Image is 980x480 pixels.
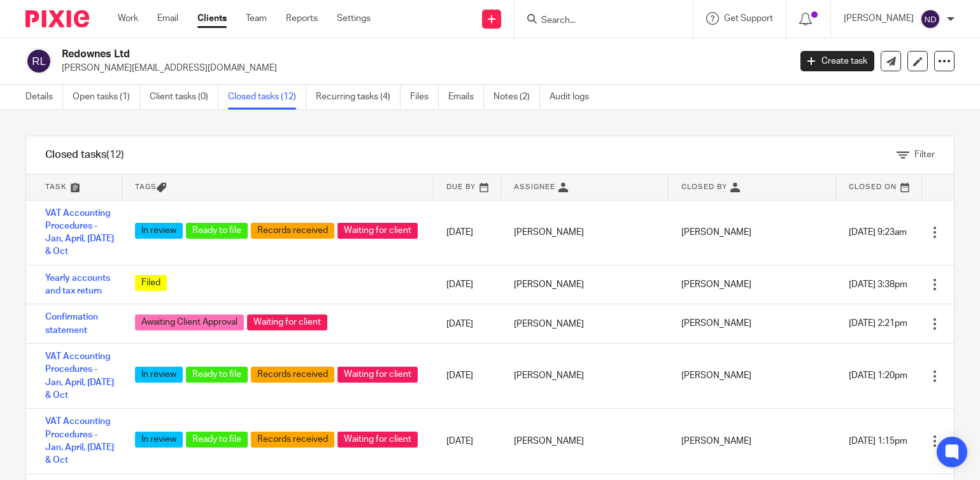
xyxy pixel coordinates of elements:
[681,280,751,289] span: [PERSON_NAME]
[681,228,751,237] span: [PERSON_NAME]
[501,409,669,474] td: [PERSON_NAME]
[25,48,52,74] img: svg%3E
[62,62,781,74] p: [PERSON_NAME][EMAIL_ADDRESS][DOMAIN_NAME]
[251,223,334,239] span: Records received
[157,12,178,25] a: Email
[501,344,669,409] td: [PERSON_NAME]
[681,320,751,328] span: [PERSON_NAME]
[251,432,334,448] span: Records received
[45,148,124,162] h1: Closed tasks
[45,274,110,295] a: Yearly accounts and tax return
[286,12,318,25] a: Reports
[501,265,669,304] td: [PERSON_NAME]
[920,9,941,29] img: svg%3E
[849,280,907,289] span: [DATE] 3:38pm
[681,372,751,381] span: [PERSON_NAME]
[25,10,89,27] img: Pixie
[849,372,907,381] span: [DATE] 1:20pm
[246,12,267,25] a: Team
[501,304,669,344] td: [PERSON_NAME]
[434,304,501,344] td: [DATE]
[410,85,439,109] a: Files
[45,209,114,257] a: VAT Accounting Procedures - Jan, April, [DATE] & Oct
[135,432,183,448] span: In review
[228,85,306,109] a: Closed tasks (12)
[118,12,138,25] a: Work
[45,313,98,334] a: Confirmation statement
[337,223,418,239] span: Waiting for client
[186,367,248,383] span: Ready to file
[186,432,248,448] span: Ready to file
[150,85,218,109] a: Client tasks (0)
[434,409,501,474] td: [DATE]
[501,200,669,265] td: [PERSON_NAME]
[186,223,248,239] span: Ready to file
[849,320,907,328] span: [DATE] 2:21pm
[45,352,114,400] a: VAT Accounting Procedures - Jan, April, [DATE] & Oct
[337,432,418,448] span: Waiting for client
[106,150,124,160] span: (12)
[800,51,874,71] a: Create task
[316,85,401,109] a: Recurring tasks (4)
[247,314,327,330] span: Waiting for client
[844,12,914,25] p: [PERSON_NAME]
[45,417,114,465] a: VAT Accounting Procedures - Jan, April, [DATE] & Oct
[122,174,434,200] th: Tags
[25,85,63,109] a: Details
[724,14,773,23] span: Get Support
[914,150,935,159] span: Filter
[434,265,501,304] td: [DATE]
[62,48,637,61] h2: Redownes Ltd
[849,437,907,446] span: [DATE] 1:15pm
[337,367,418,383] span: Waiting for client
[540,15,655,27] input: Search
[135,223,183,239] span: In review
[434,344,501,409] td: [DATE]
[251,367,334,383] span: Records received
[197,12,227,25] a: Clients
[448,85,484,109] a: Emails
[135,314,244,330] span: Awaiting Client Approval
[681,437,751,446] span: [PERSON_NAME]
[337,12,371,25] a: Settings
[434,200,501,265] td: [DATE]
[494,85,540,109] a: Notes (2)
[849,228,907,237] span: [DATE] 9:23am
[135,275,167,291] span: Filed
[550,85,599,109] a: Audit logs
[135,367,183,383] span: In review
[73,85,140,109] a: Open tasks (1)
